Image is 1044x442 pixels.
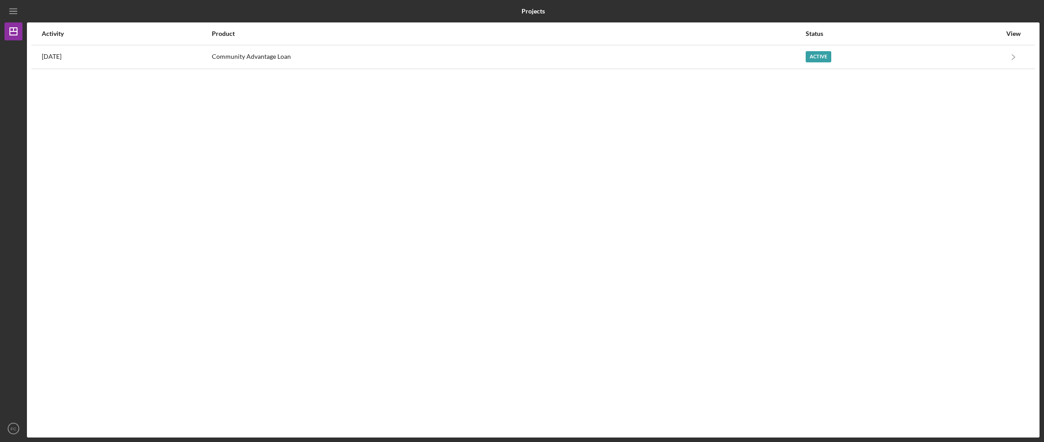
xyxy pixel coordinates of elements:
div: Activity [42,30,211,37]
b: Projects [522,8,545,15]
div: Community Advantage Loan [212,46,805,68]
text: FC [11,426,17,431]
time: 2025-09-08 22:38 [42,53,61,60]
div: Product [212,30,805,37]
div: View [1002,30,1025,37]
button: FC [4,420,22,438]
div: Active [806,51,831,62]
div: Status [806,30,1001,37]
